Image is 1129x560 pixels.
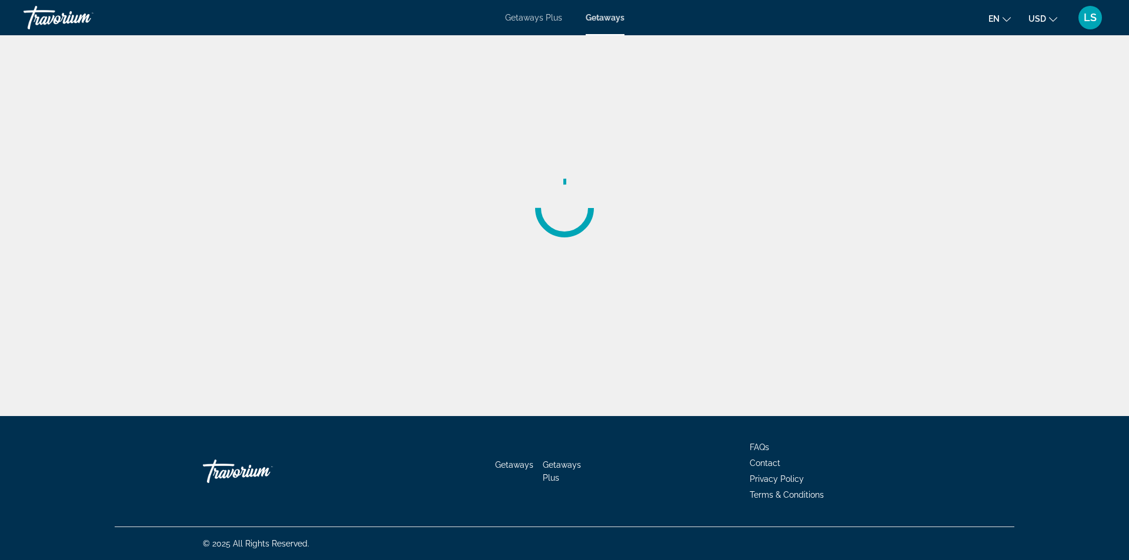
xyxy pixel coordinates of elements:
a: Privacy Policy [750,474,804,484]
a: Travorium [24,2,141,33]
a: Getaways [495,460,533,470]
span: LS [1084,12,1097,24]
a: FAQs [750,442,769,452]
a: Getaways Plus [543,460,581,482]
button: User Menu [1075,5,1105,30]
a: Getaways [586,13,624,22]
span: © 2025 All Rights Reserved. [203,539,309,548]
button: Change language [988,10,1011,27]
button: Change currency [1028,10,1057,27]
a: Go Home [203,454,320,489]
a: Getaways Plus [505,13,562,22]
a: Terms & Conditions [750,490,824,499]
span: USD [1028,14,1046,24]
a: Contact [750,458,780,468]
span: en [988,14,1000,24]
